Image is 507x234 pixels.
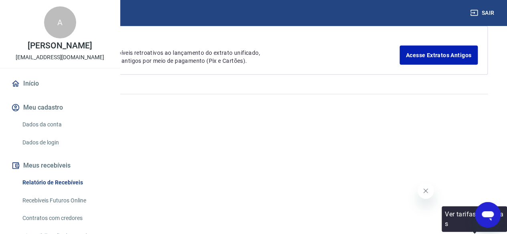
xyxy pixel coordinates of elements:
[40,36,400,46] p: Extratos Antigos
[10,75,110,92] a: Início
[40,49,400,65] p: Para ver lançamentos de recebíveis retroativos ao lançamento do extrato unificado, você pode aces...
[418,183,434,199] iframe: Fechar mensagem
[19,134,110,151] a: Dados de login
[19,116,110,133] a: Dados da conta
[19,101,488,109] p: 2025 ©
[10,99,110,116] button: Meu cadastro
[445,210,504,229] p: Ver tarifas aplicadas
[400,46,478,65] a: Acesse Extratos Antigos
[16,53,104,62] p: [EMAIL_ADDRESS][DOMAIN_NAME]
[28,42,92,50] p: [PERSON_NAME]
[475,202,501,228] iframe: Botão para abrir a janela de mensagens
[5,6,67,12] span: Olá! Precisa de ajuda?
[10,157,110,174] button: Meus recebíveis
[19,210,110,226] a: Contratos com credores
[469,6,497,20] button: Sair
[19,192,110,209] a: Recebíveis Futuros Online
[44,6,76,38] div: A
[19,174,110,191] a: Relatório de Recebíveis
